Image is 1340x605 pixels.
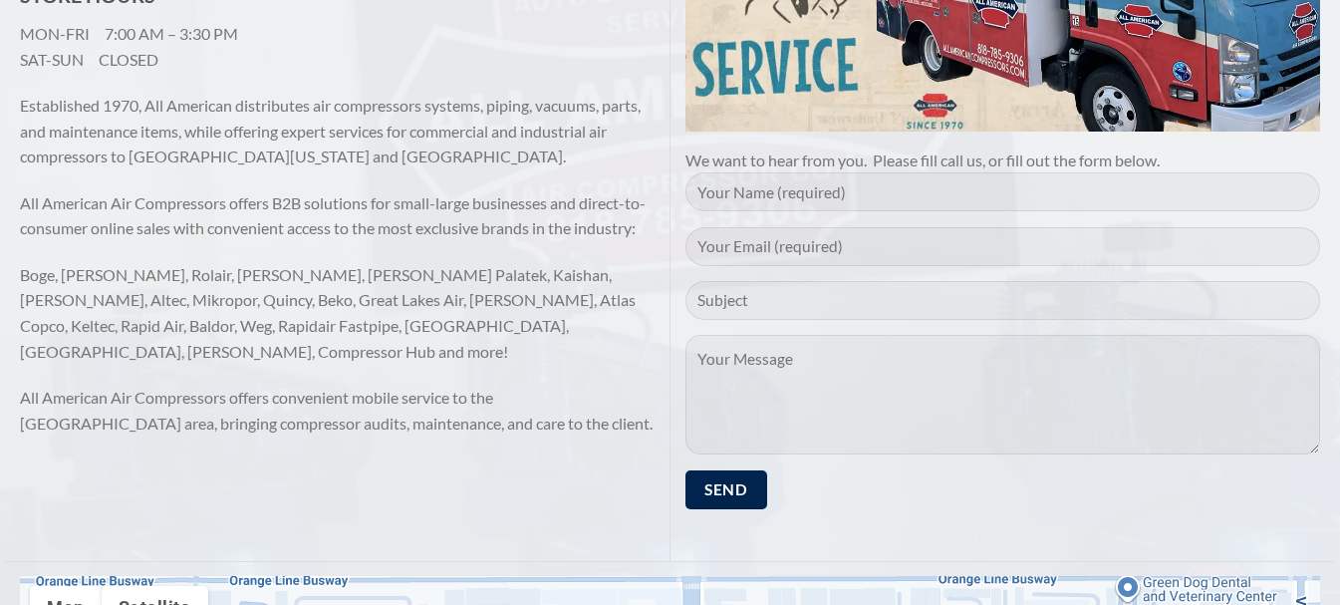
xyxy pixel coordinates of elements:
p: We want to hear from you. Please fill call us, or fill out the form below. [685,148,1321,173]
p: All American Air Compressors offers convenient mobile service to the [GEOGRAPHIC_DATA] area, brin... [20,385,656,436]
p: MON-FRI 7:00 AM – 3:30 PM SAT-SUN CLOSED [20,21,656,72]
p: All American Air Compressors offers B2B solutions for small-large businesses and direct-to-consum... [20,190,656,241]
input: Your Email (required) [685,227,1321,266]
input: Send [685,470,767,509]
input: Subject [685,281,1321,320]
input: Your Name (required) [685,172,1321,211]
p: Boge, [PERSON_NAME], Rolair, [PERSON_NAME], [PERSON_NAME] Palatek, Kaishan, [PERSON_NAME], Altec,... [20,262,656,364]
p: Established 1970, All American distributes air compressors systems, piping, vacuums, parts, and m... [20,93,656,169]
form: Contact form [685,172,1321,525]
